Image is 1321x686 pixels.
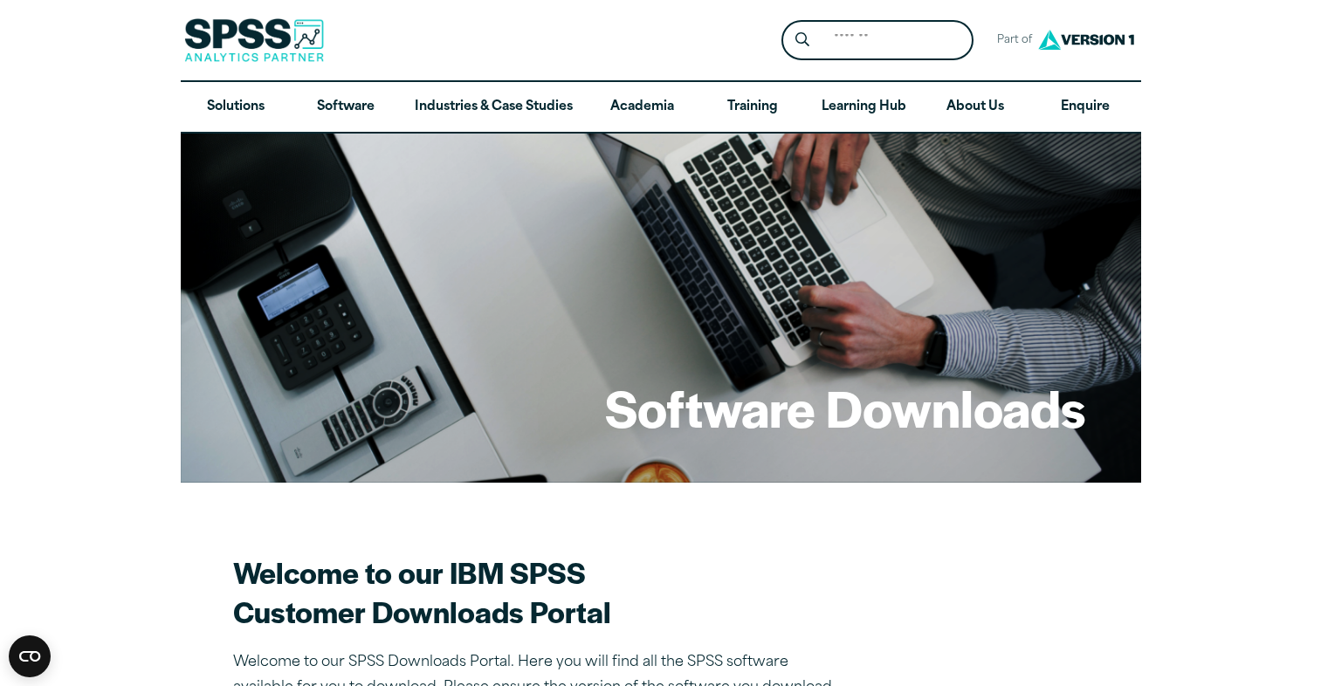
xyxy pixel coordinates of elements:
a: Enquire [1030,82,1140,133]
h2: Welcome to our IBM SPSS Customer Downloads Portal [233,552,844,631]
img: SPSS Analytics Partner [184,18,324,62]
svg: Search magnifying glass icon [795,32,809,47]
a: Software [291,82,401,133]
button: Open CMP widget [9,635,51,677]
a: Learning Hub [808,82,920,133]
a: About Us [920,82,1030,133]
h1: Software Downloads [605,374,1085,442]
a: Solutions [181,82,291,133]
img: Version1 Logo [1034,24,1139,56]
a: Academia [587,82,697,133]
a: Industries & Case Studies [401,82,587,133]
span: Part of [987,28,1034,53]
form: Site Header Search Form [781,20,974,61]
button: Search magnifying glass icon [786,24,818,57]
a: Training [697,82,807,133]
nav: Desktop version of site main menu [181,82,1141,133]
